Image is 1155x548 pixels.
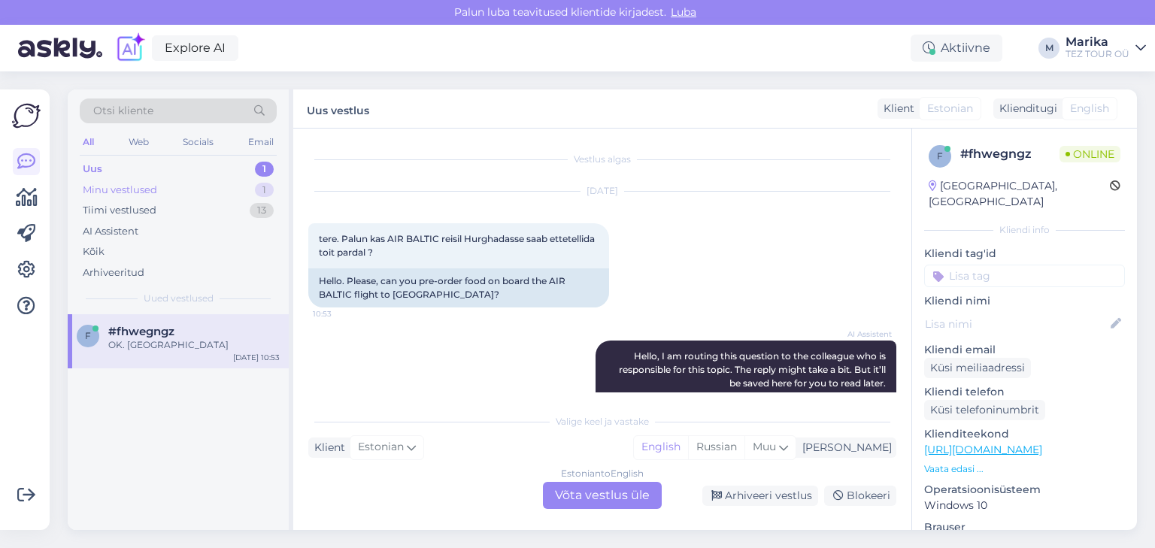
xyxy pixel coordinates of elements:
[924,426,1125,442] p: Klienditeekond
[83,224,138,239] div: AI Assistent
[924,265,1125,287] input: Lisa tag
[1066,36,1146,60] a: MarikaTEZ TOUR OÜ
[924,443,1042,456] a: [URL][DOMAIN_NAME]
[313,308,369,319] span: 10:53
[83,265,144,280] div: Arhiveeritud
[12,101,41,130] img: Askly Logo
[308,440,345,456] div: Klient
[924,358,1031,378] div: Küsi meiliaadressi
[85,330,91,341] span: f
[924,400,1045,420] div: Küsi telefoninumbrit
[543,482,662,509] div: Võta vestlus üle
[308,184,896,198] div: [DATE]
[878,101,914,117] div: Klient
[924,223,1125,237] div: Kliendi info
[911,35,1002,62] div: Aktiivne
[308,153,896,166] div: Vestlus algas
[108,325,174,338] span: #fhwegngz
[924,384,1125,400] p: Kliendi telefon
[1038,38,1060,59] div: M
[233,352,280,363] div: [DATE] 10:53
[1066,48,1129,60] div: TEZ TOUR OÜ
[114,32,146,64] img: explore-ai
[83,244,105,259] div: Kõik
[245,132,277,152] div: Email
[180,132,217,152] div: Socials
[924,462,1125,476] p: Vaata edasi ...
[688,436,744,459] div: Russian
[796,440,892,456] div: [PERSON_NAME]
[308,415,896,428] div: Valige keel ja vastake
[83,203,156,218] div: Tiimi vestlused
[255,183,274,198] div: 1
[1066,36,1129,48] div: Marika
[960,145,1060,163] div: # fhwegngz
[561,467,644,480] div: Estonian to English
[925,316,1108,332] input: Lisa nimi
[126,132,152,152] div: Web
[1060,146,1120,162] span: Online
[702,486,818,506] div: Arhiveeri vestlus
[255,162,274,177] div: 1
[753,440,776,453] span: Muu
[108,338,280,352] div: OK. [GEOGRAPHIC_DATA]
[924,498,1125,513] p: Windows 10
[927,101,973,117] span: Estonian
[80,132,97,152] div: All
[1070,101,1109,117] span: English
[835,328,892,340] span: AI Assistent
[144,292,214,305] span: Uued vestlused
[358,439,404,456] span: Estonian
[634,436,688,459] div: English
[250,203,274,218] div: 13
[666,5,701,19] span: Luba
[319,233,597,258] span: tere. Palun kas AIR BALTIC reisil Hurghadasse saab ettetellida toit pardal ?
[83,183,157,198] div: Minu vestlused
[824,486,896,506] div: Blokeeri
[924,293,1125,309] p: Kliendi nimi
[924,342,1125,358] p: Kliendi email
[993,101,1057,117] div: Klienditugi
[924,519,1125,535] p: Brauser
[308,268,609,307] div: Hello. Please, can you pre-order food on board the AIR BALTIC flight to [GEOGRAPHIC_DATA]?
[83,162,102,177] div: Uus
[924,246,1125,262] p: Kliendi tag'id
[93,103,153,119] span: Otsi kliente
[619,350,888,389] span: Hello, I am routing this question to the colleague who is responsible for this topic. The reply m...
[307,98,369,119] label: Uus vestlus
[924,482,1125,498] p: Operatsioonisüsteem
[152,35,238,61] a: Explore AI
[937,150,943,162] span: f
[929,178,1110,210] div: [GEOGRAPHIC_DATA], [GEOGRAPHIC_DATA]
